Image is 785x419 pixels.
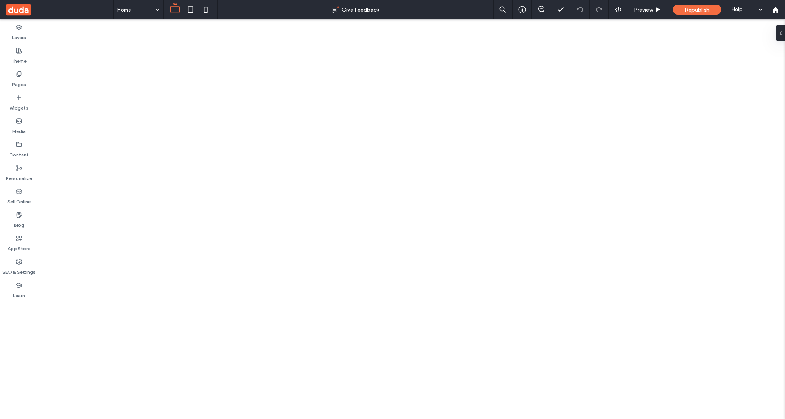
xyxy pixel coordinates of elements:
label: Learn [13,288,25,299]
label: Personalize [6,171,32,182]
label: SEO & Settings [2,265,36,276]
label: Theme [12,54,27,65]
label: Media [12,124,26,135]
label: Blog [14,218,24,229]
label: Content [9,148,29,158]
label: Pages [12,77,26,88]
span: Republish [685,7,710,13]
span: Give Feedback [342,7,379,13]
label: Widgets [10,101,28,111]
label: App Store [8,241,30,252]
span: Preview [634,7,653,13]
label: Layers [12,30,26,41]
label: Sell Online [7,195,31,205]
